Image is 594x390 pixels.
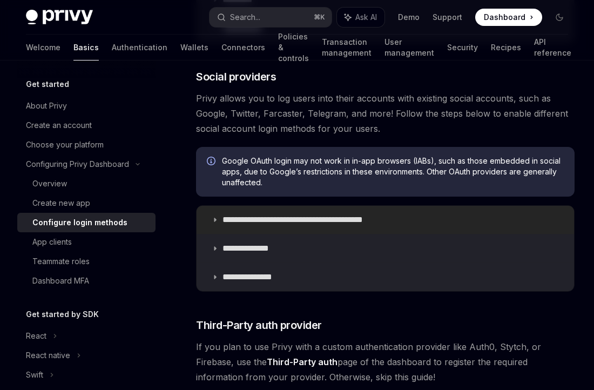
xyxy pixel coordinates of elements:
span: ⌘ K [314,13,325,22]
div: Dashboard MFA [32,274,89,287]
a: Authentication [112,35,167,60]
a: Dashboard [475,9,542,26]
span: Google OAuth login may not work in in-app browsers (IABs), such as those embedded in social apps,... [222,156,564,188]
div: Configure login methods [32,216,127,229]
button: Toggle dark mode [551,9,568,26]
div: Teammate roles [32,255,90,268]
a: Connectors [221,35,265,60]
a: App clients [17,232,156,252]
div: Overview [32,177,67,190]
a: Policies & controls [278,35,309,60]
div: Create an account [26,119,92,132]
a: Recipes [491,35,521,60]
div: Search... [230,11,260,24]
a: Basics [73,35,99,60]
span: If you plan to use Privy with a custom authentication provider like Auth0, Stytch, or Firebase, u... [196,339,575,385]
a: Teammate roles [17,252,156,271]
span: Third-Party auth provider [196,318,322,333]
a: Dashboard MFA [17,271,156,291]
a: Welcome [26,35,60,60]
a: Wallets [180,35,208,60]
a: Security [447,35,478,60]
a: Overview [17,174,156,193]
div: React [26,330,46,342]
a: Configure login methods [17,213,156,232]
span: Social providers [196,69,276,84]
div: About Privy [26,99,67,112]
div: React native [26,349,70,362]
strong: Third-Party auth [267,357,337,367]
div: Configuring Privy Dashboard [26,158,129,171]
h5: Get started [26,78,69,91]
button: Ask AI [337,8,384,27]
button: Search...⌘K [210,8,332,27]
a: Create new app [17,193,156,213]
a: About Privy [17,96,156,116]
span: Ask AI [355,12,377,23]
a: Choose your platform [17,135,156,154]
svg: Info [207,157,218,167]
div: Create new app [32,197,90,210]
h5: Get started by SDK [26,308,99,321]
div: Choose your platform [26,138,104,151]
a: User management [384,35,434,60]
img: dark logo [26,10,93,25]
a: Support [433,12,462,23]
a: Create an account [17,116,156,135]
div: App clients [32,236,72,248]
div: Swift [26,368,43,381]
a: Demo [398,12,420,23]
a: API reference [534,35,571,60]
a: Transaction management [322,35,372,60]
span: Dashboard [484,12,525,23]
span: Privy allows you to log users into their accounts with existing social accounts, such as Google, ... [196,91,575,136]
